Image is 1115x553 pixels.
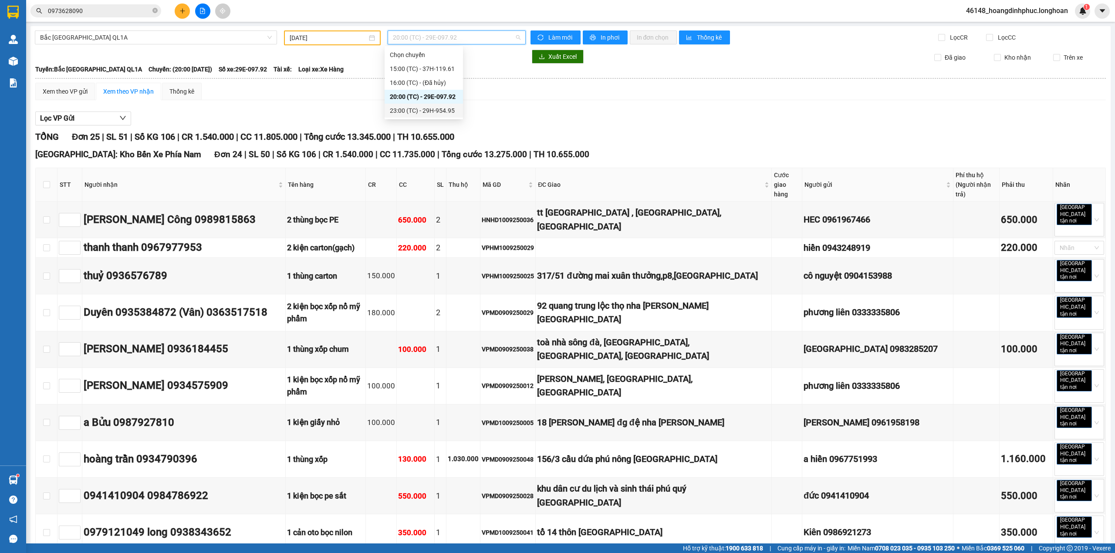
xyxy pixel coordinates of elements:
div: 156/3 cầu dứa phú nông [GEOGRAPHIC_DATA] [537,452,770,466]
img: icon-new-feature [1079,7,1087,15]
span: Người nhận [84,180,277,189]
span: | [236,132,238,142]
td: VPHM1009250029 [480,238,536,258]
div: VPMD0909250012 [482,381,534,391]
button: file-add [195,3,210,19]
span: Miền Nam [848,543,955,553]
span: | [318,149,321,159]
div: 100.000 [1001,342,1051,357]
span: [GEOGRAPHIC_DATA]: Kho Bến Xe Phía Nam [35,149,201,159]
span: close [1078,385,1082,389]
span: | [272,149,274,159]
td: VPMD0909250012 [480,368,536,405]
div: 1 [436,416,445,428]
div: phương liên 0333335806 [804,306,952,319]
div: 2 kiện carton(gạch) [287,242,364,254]
div: 1 [436,270,445,282]
div: 650.000 [1001,212,1051,228]
span: TH 10.655.000 [534,149,589,159]
div: 2 [436,307,445,319]
div: 2 [436,242,445,254]
div: Nhãn [1055,180,1103,189]
button: bar-chartThống kê [679,30,730,44]
div: Chọn chuyến [390,50,458,60]
span: CC 11.805.000 [240,132,297,142]
div: 1 thùng xốp chum [287,343,364,355]
span: close [1078,275,1082,280]
span: | [244,149,247,159]
div: khu dân cư du lịch và sinh thái phú quý [GEOGRAPHIC_DATA] [537,482,770,509]
strong: 0369 525 060 [987,545,1024,552]
div: hiền 0943248919 [804,241,952,255]
span: Chuyến: (20:00 [DATE]) [149,64,212,74]
span: | [393,132,395,142]
button: downloadXuất Excel [532,50,584,64]
div: Kiên 0986921273 [804,526,952,539]
div: 0979121049 long 0938343652 [84,524,284,541]
span: close-circle [152,7,158,15]
span: close [1078,495,1082,499]
span: [GEOGRAPHIC_DATA] tận nơi [1057,204,1092,225]
td: VPMD0909250028 [480,478,536,514]
span: close [1078,312,1082,316]
div: 1 kiện bọc xốp nổ mỹ phẩm [287,374,364,398]
button: Lọc VP Gửi [35,111,131,125]
div: đức 0941410904 [804,489,952,502]
span: CC 11.735.000 [380,149,435,159]
span: | [130,132,132,142]
span: In phơi [601,33,621,42]
span: [PHONE_NUMBER] - [DOMAIN_NAME] [38,34,163,67]
span: Xuất Excel [548,52,577,61]
span: question-circle [9,496,17,504]
div: 0941410904 0984786922 [84,488,284,504]
th: CR [366,168,397,202]
span: Miền Bắc [962,543,1024,553]
div: cô nguyệt 0904153988 [804,269,952,283]
div: 16:00 (TC) - (Đã hủy) [390,78,458,88]
span: SL 51 [106,132,128,142]
div: 1 [436,526,445,539]
span: Tổng cước 13.345.000 [304,132,391,142]
div: 23:00 (TC) - 29H-954.95 [390,106,458,115]
div: VPMD1009250041 [482,528,534,537]
div: [PERSON_NAME] 0936184455 [84,341,284,357]
span: CR 1.540.000 [182,132,234,142]
span: Tài xế: [274,64,292,74]
div: 100.000 [398,344,433,355]
th: Phí thu hộ (Người nhận trả) [953,168,1000,202]
div: 1 thùng carton [287,270,364,282]
div: [PERSON_NAME] 0961958198 [804,416,952,429]
strong: 0708 023 035 - 0935 103 250 [875,545,955,552]
span: Hỗ trợ kỹ thuật: [683,543,763,553]
div: [PERSON_NAME] 0934575909 [84,378,284,394]
span: Cung cấp máy in - giấy in: [777,543,845,553]
div: HEC 0961967466 [804,213,952,226]
th: Cước giao hàng [772,168,802,202]
input: Tìm tên, số ĐT hoặc mã đơn [48,6,151,16]
div: 130.000 [398,453,433,465]
span: 1 [1085,4,1088,10]
span: Thống kê [697,33,723,42]
button: plus [175,3,190,19]
th: SL [435,168,446,202]
div: 180.000 [367,307,395,319]
div: 1 [436,380,445,392]
div: 1 [436,490,445,502]
div: VPMD0909250048 [482,455,534,464]
span: [GEOGRAPHIC_DATA] tận nơi [1057,407,1092,428]
sup: 1 [17,474,19,477]
span: [GEOGRAPHIC_DATA] tận nơi [1057,480,1092,501]
div: Duyên 0935384872 (Vân) 0363517518 [84,304,284,321]
strong: 1900 633 818 [726,545,763,552]
div: 317/51 đường mai xuân thưởng,p8,[GEOGRAPHIC_DATA] [537,269,770,283]
div: VPHM1009250025 [482,271,534,281]
span: close [1078,532,1082,536]
span: Số xe: 29E-097.92 [219,64,267,74]
div: Xem theo VP gửi [43,87,88,96]
span: SL 50 [249,149,270,159]
span: | [102,132,104,142]
input: 11/09/2025 [290,33,367,43]
div: thuỷ 0936576789 [84,268,284,284]
div: Thống kê [169,87,194,96]
span: download [539,54,545,61]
